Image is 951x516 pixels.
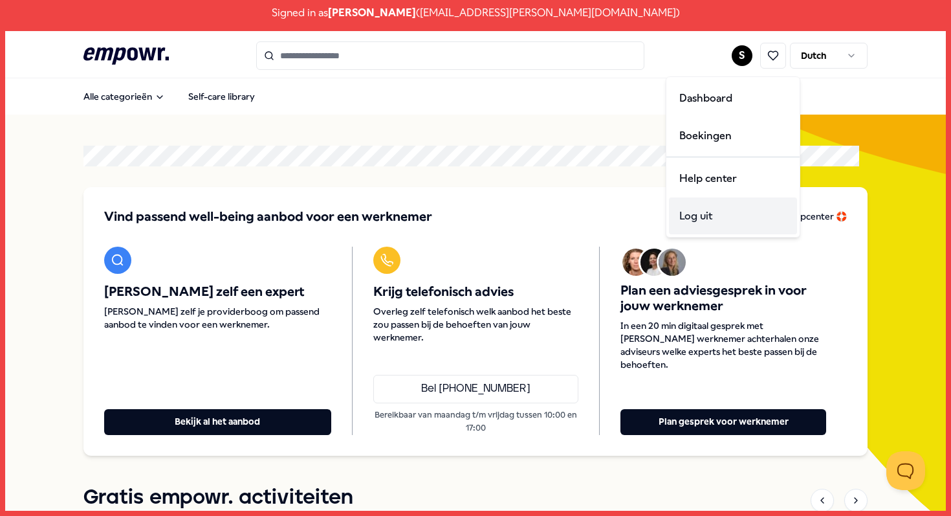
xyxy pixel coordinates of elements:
[669,117,797,155] a: Boekingen
[669,197,797,235] div: Log uit
[669,160,797,197] a: Help center
[666,76,800,238] div: S
[669,80,797,117] a: Dashboard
